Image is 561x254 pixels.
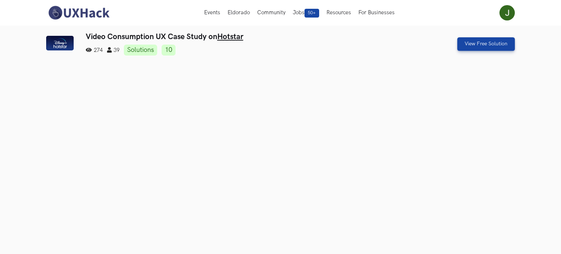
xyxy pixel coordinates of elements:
[305,9,319,18] span: 50+
[162,45,176,56] a: 10
[124,45,157,56] a: Solutions
[107,47,119,53] span: 39
[86,47,103,53] span: 274
[46,5,111,20] img: UXHack-logo.png
[499,5,515,20] img: Your profile pic
[46,36,74,50] img: Hotstar logo
[86,32,396,41] h3: Video Consumption UX Case Study on
[217,32,243,41] a: Hotstar
[457,37,515,51] a: View Free Solution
